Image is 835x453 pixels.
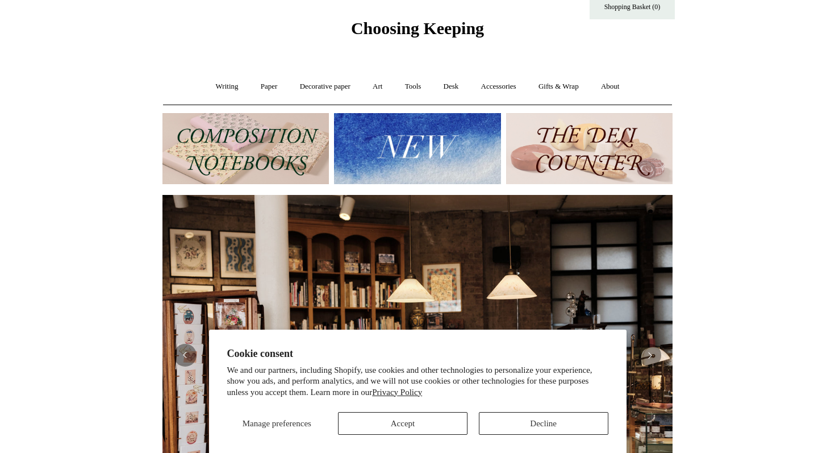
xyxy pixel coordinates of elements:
[227,412,327,435] button: Manage preferences
[250,72,288,102] a: Paper
[506,113,673,184] img: The Deli Counter
[243,419,311,428] span: Manage preferences
[591,72,630,102] a: About
[528,72,589,102] a: Gifts & Wrap
[351,19,484,38] span: Choosing Keeping
[372,388,422,397] a: Privacy Policy
[227,365,608,398] p: We and our partners, including Shopify, use cookies and other technologies to personalize your ex...
[338,412,467,435] button: Accept
[227,348,608,360] h2: Cookie consent
[479,412,608,435] button: Decline
[174,344,197,367] button: Previous
[395,72,432,102] a: Tools
[433,72,469,102] a: Desk
[471,72,527,102] a: Accessories
[362,72,393,102] a: Art
[206,72,249,102] a: Writing
[351,28,484,36] a: Choosing Keeping
[334,113,500,184] img: New.jpg__PID:f73bdf93-380a-4a35-bcfe-7823039498e1
[162,113,329,184] img: 202302 Composition ledgers.jpg__PID:69722ee6-fa44-49dd-a067-31375e5d54ec
[638,344,661,367] button: Next
[290,72,361,102] a: Decorative paper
